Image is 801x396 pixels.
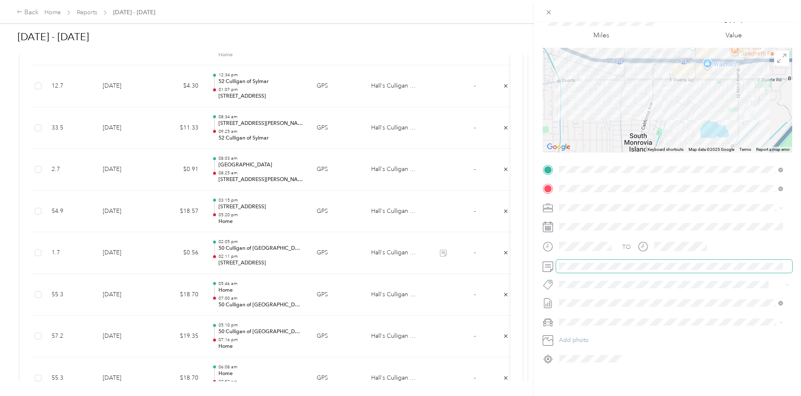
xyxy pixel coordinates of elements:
span: Map data ©2025 Google [689,147,734,152]
a: Terms (opens in new tab) [739,147,751,152]
button: Add photo [556,334,792,346]
iframe: Everlance-gr Chat Button Frame [754,349,801,396]
p: Miles [593,30,609,41]
div: TO [622,243,631,251]
button: Keyboard shortcuts [648,147,684,153]
img: Google [545,142,572,153]
p: Value [726,30,742,41]
a: Open this area in Google Maps (opens a new window) [545,142,572,153]
a: Report a map error [756,147,790,152]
